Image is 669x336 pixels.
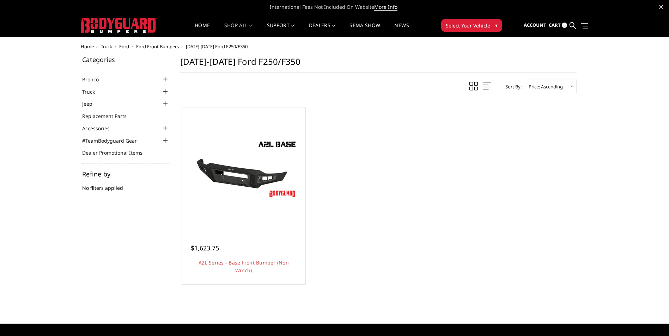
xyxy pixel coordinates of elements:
[186,43,248,50] span: [DATE]-[DATE] Ford F250/F350
[267,23,295,37] a: Support
[136,43,179,50] a: Ford Front Bumpers
[82,171,170,177] h5: Refine by
[180,56,577,73] h1: [DATE]-[DATE] Ford F250/F350
[82,56,170,63] h5: Categories
[82,76,108,83] a: Bronco
[394,23,409,37] a: News
[81,18,157,33] img: BODYGUARD BUMPERS
[82,149,151,156] a: Dealer Promotional Items
[199,259,289,274] a: A2L Series - Base Front Bumper (Non Winch)
[374,4,397,11] a: More Info
[224,23,253,37] a: shop all
[191,244,219,252] span: $1,623.75
[81,43,94,50] a: Home
[82,88,104,95] a: Truck
[495,21,498,29] span: ▾
[562,23,567,28] span: 0
[101,43,112,50] a: Truck
[82,112,135,120] a: Replacement Parts
[446,22,490,29] span: Select Your Vehicle
[82,100,101,107] a: Jeep
[524,22,546,28] span: Account
[524,16,546,35] a: Account
[119,43,129,50] a: Ford
[349,23,380,37] a: SEMA Show
[82,137,146,144] a: #TeamBodyguard Gear
[184,109,304,229] a: A2L Series - Base Front Bumper (Non Winch) A2L Series - Base Front Bumper (Non Winch)
[549,16,567,35] a: Cart 0
[309,23,336,37] a: Dealers
[82,171,170,199] div: No filters applied
[549,22,561,28] span: Cart
[501,81,522,92] label: Sort By:
[195,23,210,37] a: Home
[82,125,118,132] a: Accessories
[441,19,502,32] button: Select Your Vehicle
